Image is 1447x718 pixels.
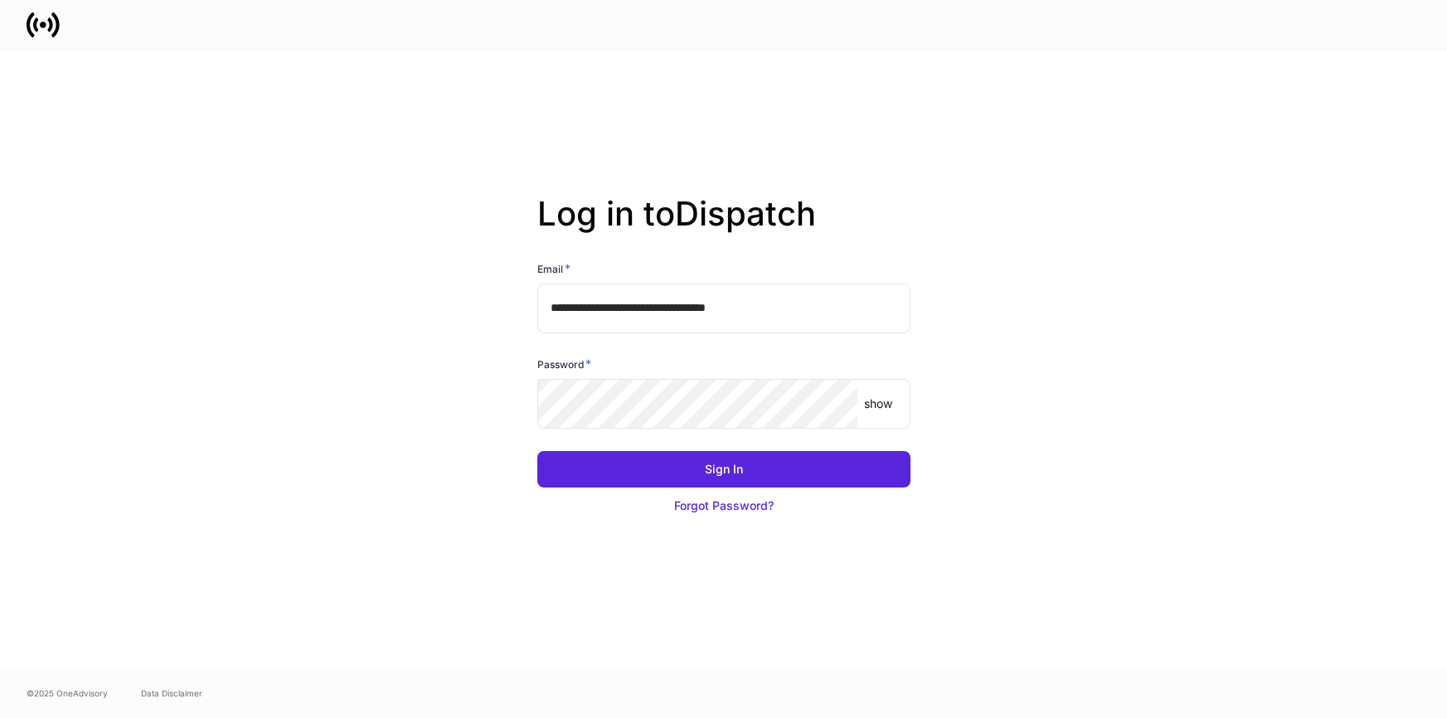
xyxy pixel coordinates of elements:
[537,488,910,524] button: Forgot Password?
[537,260,571,277] h6: Email
[705,461,743,478] div: Sign In
[537,356,591,372] h6: Password
[27,686,108,700] span: © 2025 OneAdvisory
[141,686,202,700] a: Data Disclaimer
[864,395,892,412] p: show
[537,451,910,488] button: Sign In
[674,497,774,514] div: Forgot Password?
[537,194,910,260] h2: Log in to Dispatch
